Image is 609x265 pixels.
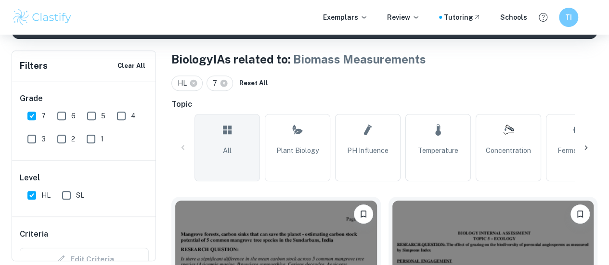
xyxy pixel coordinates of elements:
[71,134,75,144] span: 2
[101,134,104,144] span: 1
[101,111,105,121] span: 5
[171,99,597,110] h6: Topic
[500,12,527,23] a: Schools
[418,145,458,156] span: Temperature
[20,228,48,240] h6: Criteria
[171,76,203,91] div: HL
[387,12,420,23] p: Review
[223,145,232,156] span: All
[41,190,51,201] span: HL
[76,190,84,201] span: SL
[115,59,148,73] button: Clear All
[131,111,136,121] span: 4
[347,145,389,156] span: pH Influence
[41,111,46,121] span: 7
[12,8,73,27] img: Clastify logo
[559,8,578,27] button: TI
[20,93,149,104] h6: Grade
[178,78,191,88] span: HL
[20,172,149,184] h6: Level
[444,12,481,23] a: Tutoring
[293,52,426,66] span: Biomass Measurements
[237,76,271,90] button: Reset All
[213,78,221,88] span: 7
[41,134,46,144] span: 3
[563,12,574,23] h6: TI
[71,111,76,121] span: 6
[486,145,531,156] span: Concentration
[276,145,319,156] span: Plant Biology
[535,9,551,25] button: Help and Feedback
[570,204,590,224] button: Bookmark
[171,50,597,68] h1: Biology IAs related to:
[354,204,373,224] button: Bookmark
[20,59,48,73] h6: Filters
[323,12,368,23] p: Exemplars
[557,145,600,156] span: Fermentation
[207,76,233,91] div: 7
